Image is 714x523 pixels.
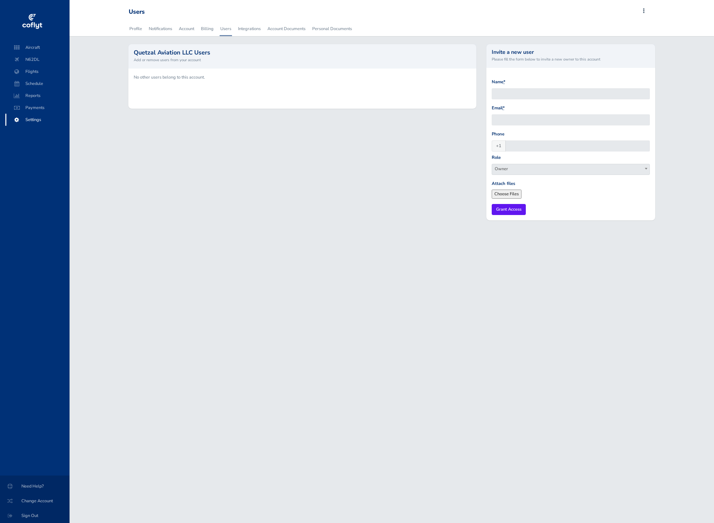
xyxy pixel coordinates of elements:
a: Notifications [148,21,173,36]
span: Change Account [8,495,62,507]
span: N62DL [12,54,63,66]
a: Account [178,21,195,36]
span: +1 [492,140,506,151]
label: Attach files [492,180,515,187]
span: Aircraft [12,41,63,54]
a: Integrations [237,21,261,36]
div: Users [129,8,145,16]
a: Account Documents [267,21,306,36]
img: coflyt logo [21,12,43,32]
span: Reports [12,90,63,102]
h2: Quetzal Aviation LLC Users [134,49,471,56]
a: Billing [200,21,214,36]
label: Name [492,79,505,86]
small: Add or remove users from your account [134,57,471,63]
label: Phone [492,131,504,138]
span: Flights [12,66,63,78]
span: Payments [12,102,63,114]
span: Settings [12,114,63,126]
label: Email [492,105,505,112]
span: Need Help? [8,480,62,492]
span: Owner [492,164,650,174]
small: Please fill the form below to invite a new owner to this account [492,56,650,62]
a: Profile [129,21,143,36]
span: Schedule [12,78,63,90]
abbr: required [503,105,505,111]
a: Users [220,21,232,36]
label: Role [492,154,501,161]
abbr: required [503,79,505,85]
h3: Invite a new user [492,49,650,55]
span: Owner [492,164,650,175]
input: Grant Access [492,204,526,215]
a: Personal Documents [312,21,353,36]
span: Sign Out [8,510,62,522]
p: No other users belong to this account. [134,74,471,81]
